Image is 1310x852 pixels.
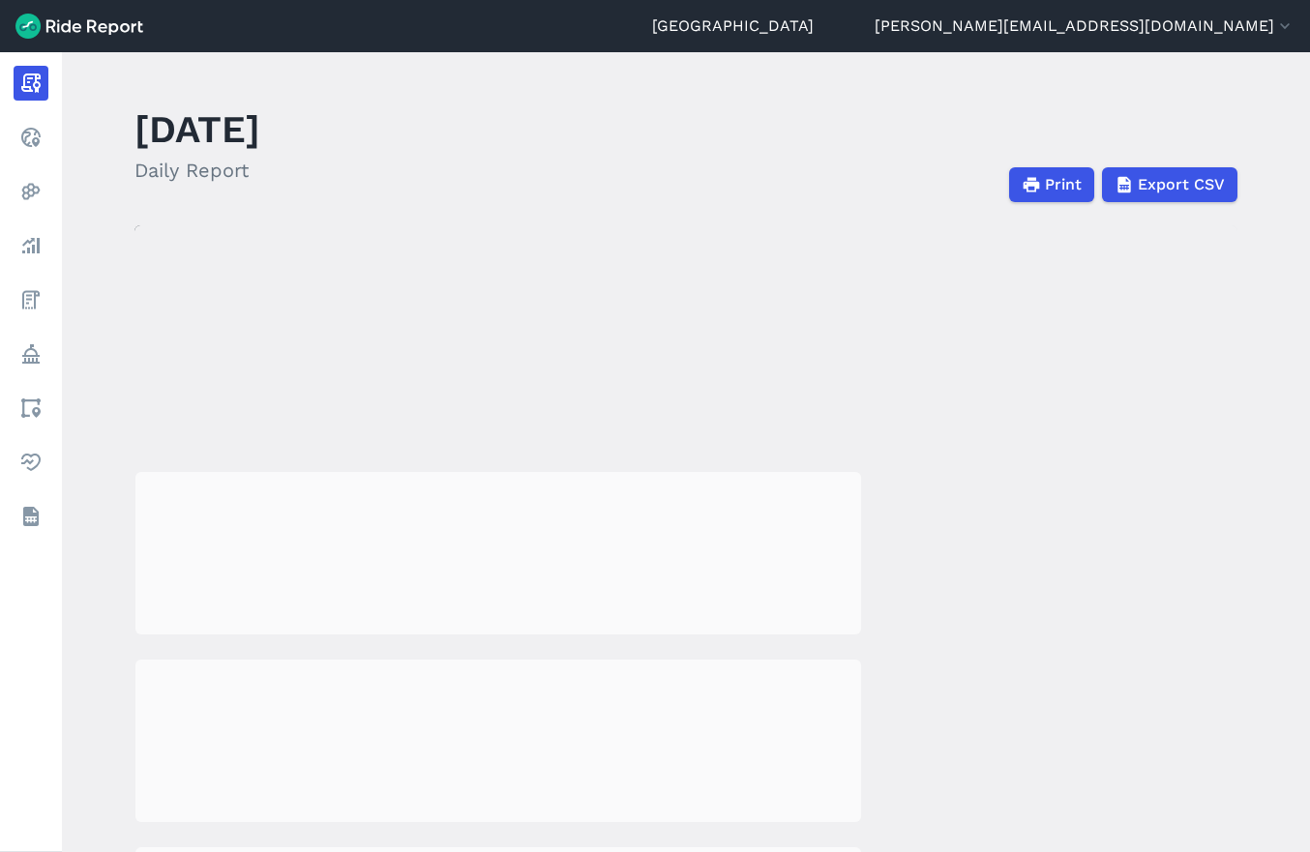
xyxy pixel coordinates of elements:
[135,660,861,822] div: loading
[14,337,48,371] a: Policy
[14,282,48,317] a: Fees
[14,66,48,101] a: Report
[134,156,260,185] h2: Daily Report
[1138,173,1225,196] span: Export CSV
[875,15,1295,38] button: [PERSON_NAME][EMAIL_ADDRESS][DOMAIN_NAME]
[15,14,143,39] img: Ride Report
[652,15,814,38] a: [GEOGRAPHIC_DATA]
[14,391,48,426] a: Areas
[1102,167,1237,202] button: Export CSV
[1009,167,1094,202] button: Print
[134,103,260,156] h1: [DATE]
[14,174,48,209] a: Heatmaps
[1045,173,1082,196] span: Print
[14,445,48,480] a: Health
[14,499,48,534] a: Datasets
[14,228,48,263] a: Analyze
[135,472,861,634] div: loading
[14,120,48,155] a: Realtime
